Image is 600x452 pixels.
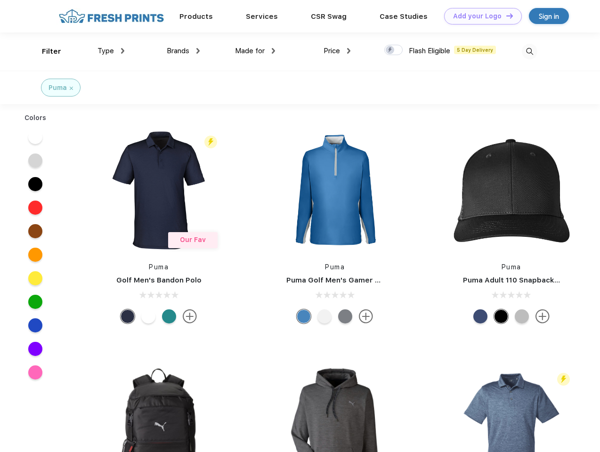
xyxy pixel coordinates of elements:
[522,44,537,59] img: desktop_search.svg
[297,309,311,323] div: Bright Cobalt
[70,87,73,90] img: filter_cancel.svg
[409,47,450,55] span: Flash Eligible
[56,8,167,24] img: fo%20logo%202.webp
[96,128,221,253] img: func=resize&h=266
[149,263,169,271] a: Puma
[359,309,373,323] img: more.svg
[121,309,135,323] div: Navy Blazer
[473,309,487,323] div: Peacoat Qut Shd
[325,263,345,271] a: Puma
[162,309,176,323] div: Green Lagoon
[141,309,155,323] div: Bright White
[454,46,496,54] span: 5 Day Delivery
[272,128,397,253] img: func=resize&h=266
[502,263,521,271] a: Puma
[324,47,340,55] span: Price
[183,309,197,323] img: more.svg
[557,373,570,386] img: flash_active_toggle.svg
[49,83,67,93] div: Puma
[116,276,202,284] a: Golf Men's Bandon Polo
[494,309,508,323] div: Pma Blk Pma Blk
[180,236,206,243] span: Our Fav
[204,136,217,148] img: flash_active_toggle.svg
[515,309,529,323] div: Quarry with Brt Whit
[272,48,275,54] img: dropdown.png
[286,276,435,284] a: Puma Golf Men's Gamer Golf Quarter-Zip
[121,48,124,54] img: dropdown.png
[338,309,352,323] div: Quiet Shade
[535,309,550,323] img: more.svg
[235,47,265,55] span: Made for
[179,12,213,21] a: Products
[449,128,574,253] img: func=resize&h=266
[347,48,350,54] img: dropdown.png
[317,309,332,323] div: Bright White
[539,11,559,22] div: Sign in
[167,47,189,55] span: Brands
[196,48,200,54] img: dropdown.png
[17,113,54,123] div: Colors
[453,12,502,20] div: Add your Logo
[42,46,61,57] div: Filter
[246,12,278,21] a: Services
[506,13,513,18] img: DT
[97,47,114,55] span: Type
[311,12,347,21] a: CSR Swag
[529,8,569,24] a: Sign in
